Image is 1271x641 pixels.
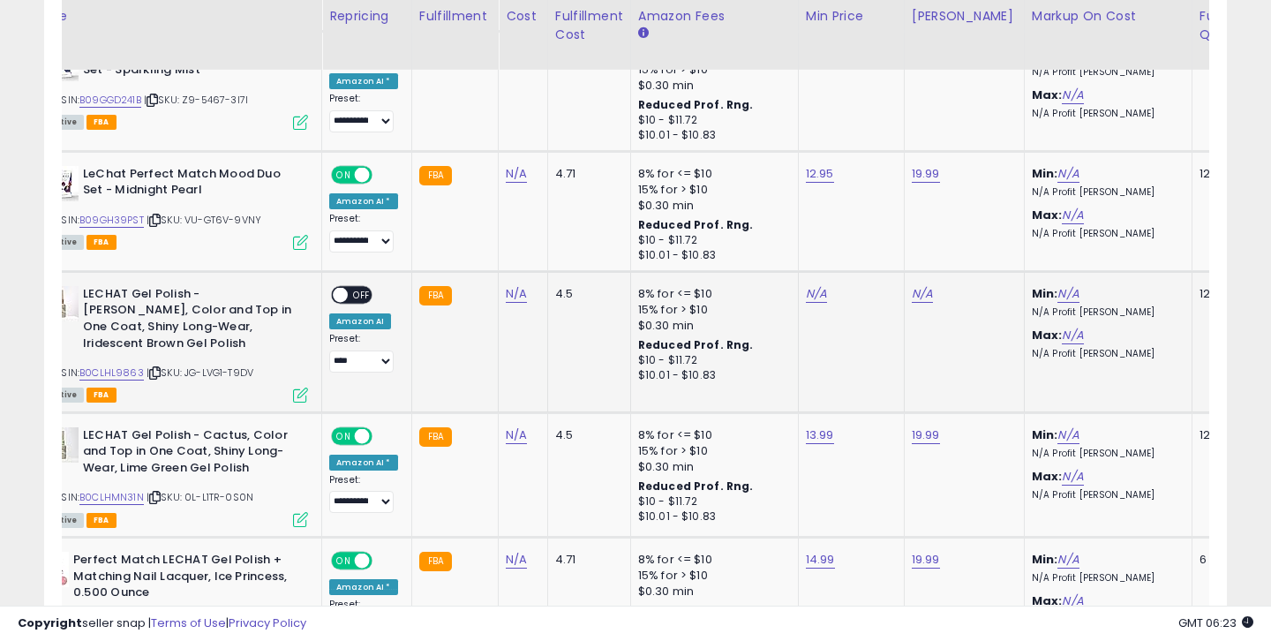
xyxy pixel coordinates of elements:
div: Amazon AI * [329,73,398,89]
a: N/A [1057,165,1079,183]
span: All listings currently available for purchase on Amazon [43,388,84,403]
div: Fulfillment Cost [555,7,623,44]
a: B09GH39PST [79,213,144,228]
b: Max: [1032,327,1063,343]
span: 2025-08-18 06:23 GMT [1178,615,1253,631]
b: Max: [1032,468,1063,485]
div: 12 [1200,427,1254,443]
div: 15% for > $10 [638,568,785,584]
div: 8% for <= $10 [638,552,785,568]
a: 12.95 [806,165,834,183]
span: OFF [370,428,398,443]
span: | SKU: VU-GT6V-9VNY [147,213,261,227]
small: FBA [419,427,452,447]
span: ON [333,167,355,182]
p: N/A Profit [PERSON_NAME] [1032,572,1178,584]
div: Repricing [329,7,404,26]
b: Min: [1032,165,1058,182]
span: OFF [370,167,398,182]
b: Reduced Prof. Rng. [638,479,754,494]
span: ON [333,428,355,443]
a: B09GGD241B [79,93,141,108]
div: 4.71 [555,552,617,568]
div: $10 - $11.72 [638,113,785,128]
a: 14.99 [806,551,835,569]
div: Amazon AI * [329,193,398,209]
small: FBA [419,286,452,305]
a: N/A [1062,207,1083,224]
b: Max: [1032,207,1063,223]
span: FBA [86,115,117,130]
div: [PERSON_NAME] [912,7,1017,26]
a: Terms of Use [151,615,226,631]
div: 15% for > $10 [638,62,785,78]
div: $0.30 min [638,584,785,600]
span: FBA [86,513,117,528]
div: 4.71 [555,166,617,182]
div: 6 [1200,552,1254,568]
b: Reduced Prof. Rng. [638,217,754,232]
a: N/A [1062,87,1083,104]
b: LECHAT Gel Polish - Cactus, Color and Top in One Coat, Shiny Long-Wear, Lime Green Gel Polish [83,427,297,481]
a: Privacy Policy [229,615,306,631]
span: FBA [86,388,117,403]
div: $10.01 - $10.83 [638,509,785,524]
a: 19.99 [912,426,940,444]
span: FBA [86,235,117,250]
b: Min: [1032,426,1058,443]
div: seller snap | | [18,615,306,632]
div: $10.01 - $10.83 [638,128,785,143]
span: OFF [370,554,398,569]
div: 8% for <= $10 [638,427,785,443]
a: 19.99 [912,551,940,569]
b: LECHAT Gel Polish - [PERSON_NAME], Color and Top in One Coat, Shiny Long-Wear, Iridescent Brown G... [83,286,297,356]
p: N/A Profit [PERSON_NAME] [1032,186,1178,199]
p: N/A Profit [PERSON_NAME] [1032,66,1178,79]
span: OFF [348,287,376,302]
div: Preset: [329,474,398,514]
div: Title [39,7,314,26]
a: N/A [506,551,527,569]
div: Amazon AI * [329,579,398,595]
b: Reduced Prof. Rng. [638,97,754,112]
a: 13.99 [806,426,834,444]
b: LeChat Perfect Match Mood Duo Set - Midnight Pearl [83,166,297,203]
strong: Copyright [18,615,82,631]
a: 19.99 [912,165,940,183]
div: $10 - $11.72 [638,353,785,368]
a: N/A [1057,426,1079,444]
a: N/A [1057,551,1079,569]
div: Fulfillable Quantity [1200,7,1260,44]
b: Min: [1032,551,1058,568]
div: Min Price [806,7,897,26]
a: N/A [1057,285,1079,303]
div: Preset: [329,213,398,253]
div: Markup on Cost [1032,7,1185,26]
div: 15% for > $10 [638,302,785,318]
b: Max: [1032,87,1063,103]
a: N/A [506,426,527,444]
p: N/A Profit [PERSON_NAME] [1032,306,1178,319]
a: N/A [506,165,527,183]
div: 4.5 [555,286,617,302]
div: $10.01 - $10.83 [638,248,785,263]
small: FBA [419,552,452,571]
a: N/A [1062,468,1083,486]
b: Perfect Match LECHAT Gel Polish + Matching Nail Lacquer, Ice Princess, 0.500 Ounce [73,552,288,606]
div: ASIN: [43,46,308,128]
span: ON [333,554,355,569]
small: Amazon Fees. [638,26,649,41]
div: $0.30 min [638,318,785,334]
div: $10.01 - $10.83 [638,368,785,383]
b: Reduced Prof. Rng. [638,337,754,352]
div: Amazon Fees [638,7,791,26]
span: All listings currently available for purchase on Amazon [43,235,84,250]
a: N/A [806,285,827,303]
div: 15% for > $10 [638,443,785,459]
div: 12 [1200,166,1254,182]
div: 8% for <= $10 [638,166,785,182]
span: All listings currently available for purchase on Amazon [43,115,84,130]
div: 12 [1200,286,1254,302]
span: All listings currently available for purchase on Amazon [43,513,84,528]
span: | SKU: Z9-5467-3I7I [144,93,248,107]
